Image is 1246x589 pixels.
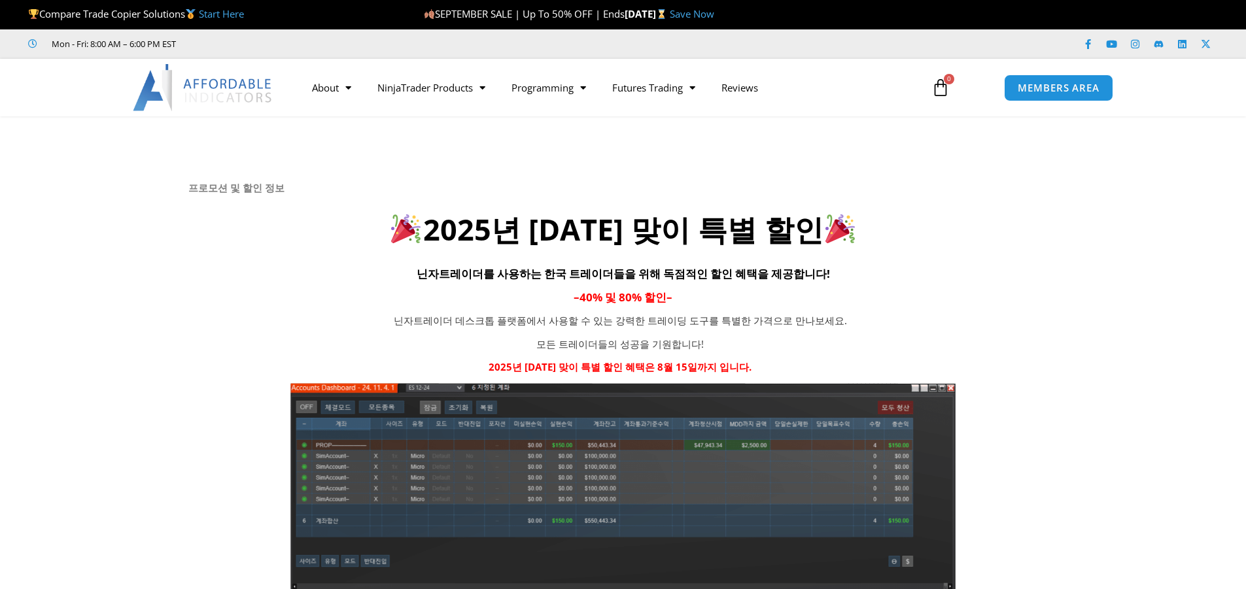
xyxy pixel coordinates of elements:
a: 0 [912,69,969,107]
span: MEMBERS AREA [1018,83,1099,93]
span: Compare Trade Copier Solutions [28,7,244,20]
span: SEPTEMBER SALE | Up To 50% OFF | Ends [424,7,625,20]
span: – [574,290,580,305]
img: 🎉 [825,214,855,243]
span: Mon - Fri: 8:00 AM – 6:00 PM EST [48,36,176,52]
a: Futures Trading [599,73,708,103]
strong: 2025년 [DATE] 맞이 특별 할인 혜택은 8월 15일까지 입니다. [489,360,752,373]
span: 40% 및 80% 할인 [580,290,666,305]
a: MEMBERS AREA [1004,75,1113,101]
a: About [299,73,364,103]
img: 🥇 [186,9,196,19]
a: NinjaTrader Products [364,73,498,103]
img: ⌛ [657,9,666,19]
nav: Menu [299,73,916,103]
img: 🍂 [424,9,434,19]
p: 모든 트레이더들의 성공을 기원합니다! [352,335,890,354]
a: Save Now [670,7,714,20]
p: 닌자트레이더 데스크톱 플랫폼에서 사용할 수 있는 강력한 트레이딩 도구를 특별한 가격으로 만나보세요. [352,312,890,330]
a: Reviews [708,73,771,103]
span: 닌자트레이더를 사용하는 한국 트레이더들을 위해 독점적인 할인 혜택을 제공합니다! [417,266,830,281]
h6: 프로모션 및 할인 정보 [188,182,1058,194]
img: 🎉 [391,214,421,243]
iframe: Customer reviews powered by Trustpilot [194,37,390,50]
img: 🏆 [29,9,39,19]
span: 0 [944,74,954,84]
span: – [666,290,672,305]
h2: 2025년 [DATE] 맞이 특별 할인 [188,210,1058,249]
img: LogoAI | Affordable Indicators – NinjaTrader [133,64,273,111]
strong: [DATE] [625,7,670,20]
a: Programming [498,73,599,103]
a: Start Here [199,7,244,20]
